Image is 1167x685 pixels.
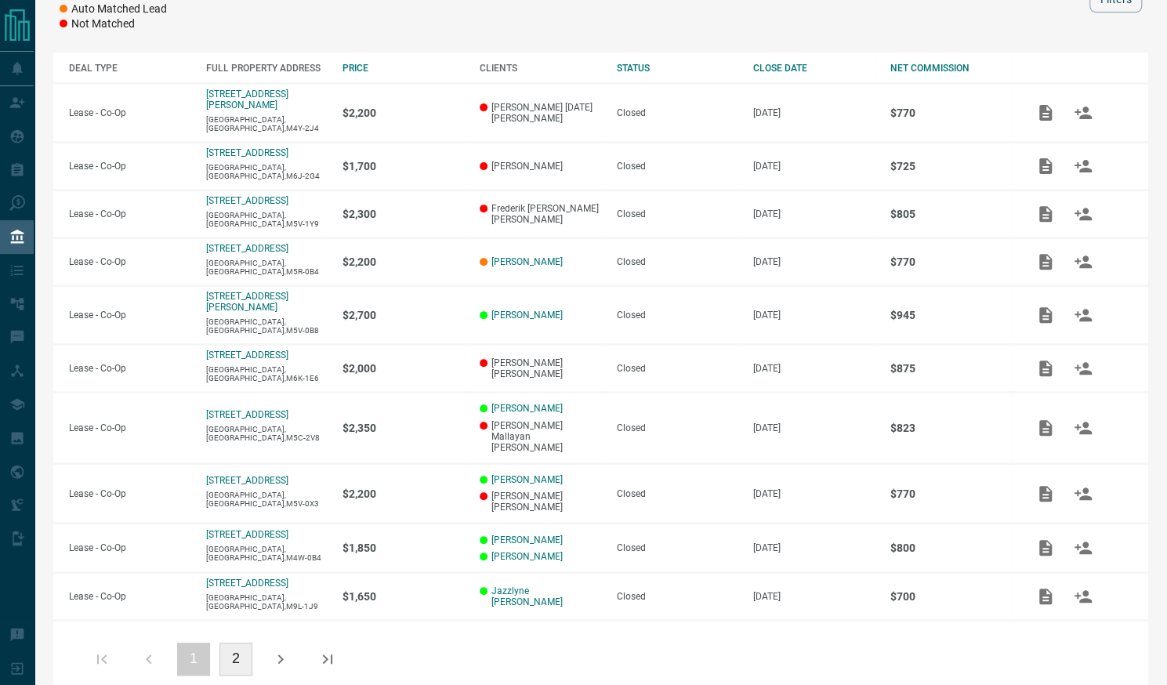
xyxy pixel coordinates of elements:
span: Match Clients [1064,160,1102,171]
div: Closed [617,310,738,321]
div: Closed [617,107,738,118]
span: Add / View Documents [1027,422,1064,433]
p: $1,700 [342,160,464,172]
p: [GEOGRAPHIC_DATA],[GEOGRAPHIC_DATA],M5R-0B4 [206,259,328,276]
p: [DATE] [753,363,875,374]
span: Add / View Documents [1027,362,1064,373]
div: CLIENTS [480,63,601,74]
p: $2,000 [342,362,464,375]
span: Match Clients [1064,362,1102,373]
span: Add / View Documents [1027,256,1064,266]
span: Match Clients [1064,309,1102,320]
a: [STREET_ADDRESS] [206,147,288,158]
div: Closed [617,208,738,219]
a: [STREET_ADDRESS] [206,529,288,540]
span: Match Clients [1064,256,1102,266]
div: NET COMMISSION [890,63,1012,74]
p: Lease - Co-Op [69,161,190,172]
div: Closed [617,488,738,499]
a: [PERSON_NAME] [491,310,563,321]
a: [PERSON_NAME] [491,474,563,485]
p: $2,700 [342,309,464,321]
p: $700 [890,590,1012,603]
p: $945 [890,309,1012,321]
span: Match Clients [1064,487,1102,498]
p: [GEOGRAPHIC_DATA],[GEOGRAPHIC_DATA],M5C-2V8 [206,425,328,442]
span: Match Clients [1064,422,1102,433]
p: [PERSON_NAME] [PERSON_NAME] [480,357,601,379]
p: $770 [890,256,1012,268]
span: Match Clients [1064,542,1102,553]
p: [DATE] [753,256,875,267]
div: STATUS [617,63,738,74]
a: [STREET_ADDRESS] [206,475,288,486]
a: [STREET_ADDRESS][PERSON_NAME] [206,89,288,111]
div: Closed [617,542,738,553]
p: [PERSON_NAME] [PERSON_NAME] [480,491,601,513]
a: [PERSON_NAME] [491,551,563,562]
div: Closed [617,591,738,602]
p: [DATE] [753,591,875,602]
p: [GEOGRAPHIC_DATA],[GEOGRAPHIC_DATA],M5V-1Y9 [206,211,328,228]
p: $2,200 [342,107,464,119]
button: 1 [177,643,210,676]
p: $805 [890,208,1012,220]
div: PRICE [342,63,464,74]
div: Closed [617,422,738,433]
span: Add / View Documents [1027,590,1064,601]
span: Match Clients [1064,208,1102,219]
a: [PERSON_NAME] [491,256,563,267]
a: [STREET_ADDRESS] [206,350,288,361]
p: [DATE] [753,422,875,433]
p: Lease - Co-Op [69,488,190,499]
p: $2,200 [342,487,464,500]
p: [STREET_ADDRESS] [206,578,288,589]
p: $800 [890,542,1012,554]
div: DEAL TYPE [69,63,190,74]
button: 2 [219,643,252,676]
p: [GEOGRAPHIC_DATA],[GEOGRAPHIC_DATA],M4Y-2J4 [206,115,328,132]
p: Lease - Co-Op [69,591,190,602]
a: [STREET_ADDRESS] [206,243,288,254]
li: Not Matched [60,16,180,32]
p: [GEOGRAPHIC_DATA],[GEOGRAPHIC_DATA],M6K-1E6 [206,365,328,382]
p: [GEOGRAPHIC_DATA],[GEOGRAPHIC_DATA],M4W-0B4 [206,545,328,562]
p: [GEOGRAPHIC_DATA],[GEOGRAPHIC_DATA],M6J-2G4 [206,163,328,180]
p: $770 [890,107,1012,119]
p: $1,850 [342,542,464,554]
p: [STREET_ADDRESS] [206,195,288,206]
p: [DATE] [753,310,875,321]
p: [DATE] [753,542,875,553]
p: $725 [890,160,1012,172]
span: Match Clients [1064,590,1102,601]
div: FULL PROPERTY ADDRESS [206,63,328,74]
a: [STREET_ADDRESS][PERSON_NAME] [206,291,288,313]
span: Add / View Documents [1027,309,1064,320]
p: [GEOGRAPHIC_DATA],[GEOGRAPHIC_DATA],M9L-1J9 [206,593,328,611]
p: $2,350 [342,422,464,434]
span: Add / View Documents [1027,208,1064,219]
p: $2,200 [342,256,464,268]
div: Closed [617,256,738,267]
p: Frederik [PERSON_NAME] [PERSON_NAME] [480,203,601,225]
p: [DATE] [753,161,875,172]
span: Add / View Documents [1027,160,1064,171]
div: Closed [617,363,738,374]
p: Lease - Co-Op [69,363,190,374]
p: Lease - Co-Op [69,208,190,219]
span: Add / View Documents [1027,542,1064,553]
p: [DATE] [753,208,875,219]
span: Add / View Documents [1027,107,1064,118]
p: $770 [890,487,1012,500]
p: [PERSON_NAME] [480,161,601,172]
p: $823 [890,422,1012,434]
p: $1,650 [342,590,464,603]
a: [STREET_ADDRESS] [206,409,288,420]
